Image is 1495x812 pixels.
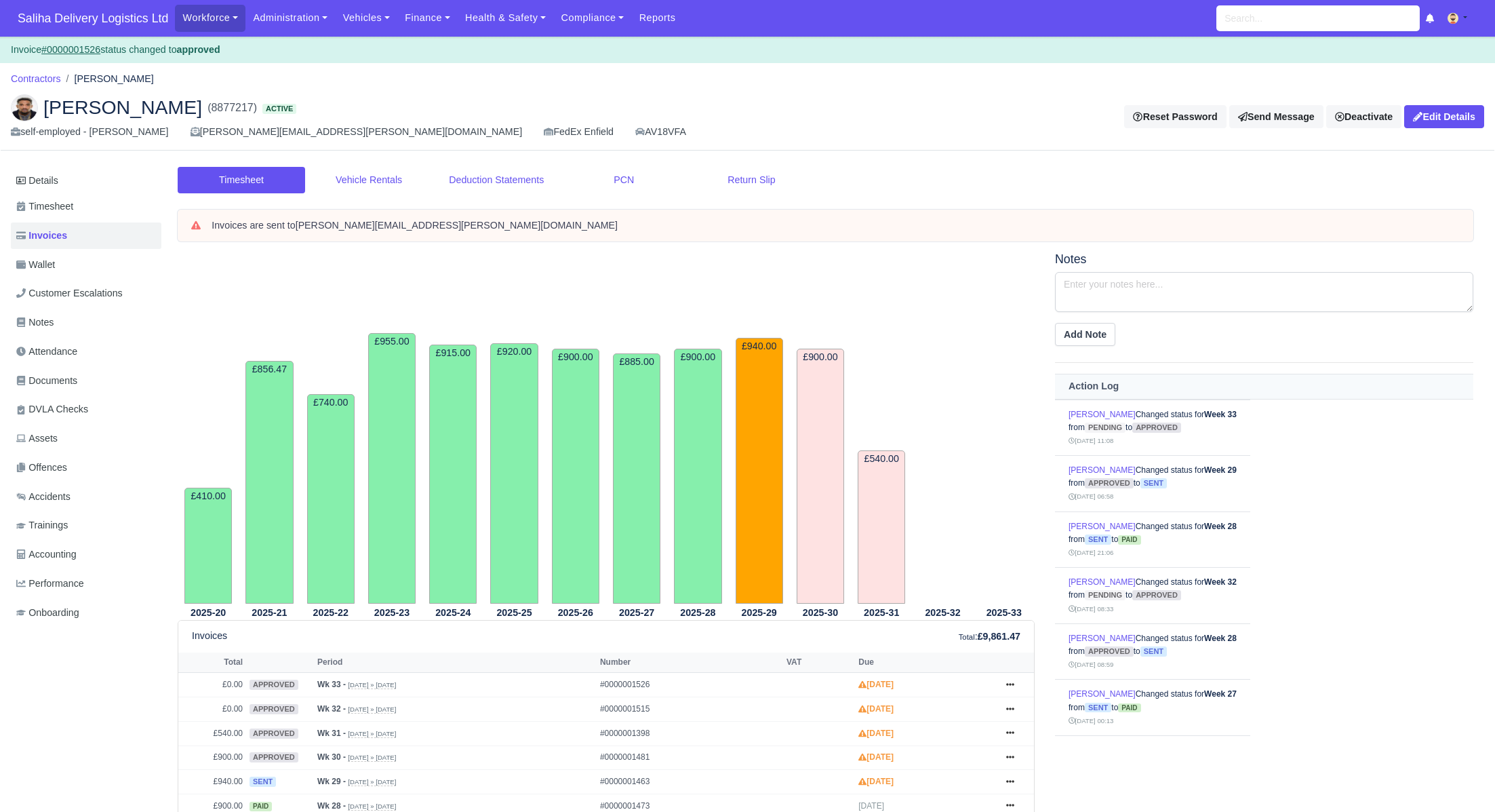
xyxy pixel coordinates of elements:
[553,5,631,31] a: Compliance
[858,704,894,714] strong: [DATE]
[368,333,416,603] td: £955.00
[458,5,554,31] a: Health & Safety
[11,455,161,481] a: Offences
[16,199,73,214] span: Timesheet
[858,801,884,811] span: [DATE]
[1132,423,1181,433] span: approved
[490,343,538,604] td: £920.00
[207,100,257,116] span: (8877217)
[16,286,123,301] span: Customer Escalations
[11,5,175,32] a: Saliha Delivery Logistics Ltd
[397,5,458,31] a: Finance
[1085,646,1134,657] span: approved
[1069,410,1136,419] a: [PERSON_NAME]
[1069,492,1113,500] small: [DATE] 06:58
[1055,400,1250,456] td: Changed status for from to
[597,770,783,794] td: #0000001463
[597,673,783,697] td: #0000001526
[317,704,346,714] strong: Wk 32 -
[1204,465,1237,475] strong: Week 29
[687,167,815,193] a: Return Slip
[1055,252,1473,267] h5: Notes
[631,5,683,31] a: Reports
[597,653,783,673] th: Number
[16,460,67,476] span: Offences
[262,104,296,114] span: Active
[855,653,993,673] th: Due
[250,802,272,811] span: paid
[335,5,397,31] a: Vehicles
[16,344,77,360] span: Attendance
[16,373,77,389] span: Documents
[1216,5,1420,31] input: Search...
[545,604,606,621] th: 2025-26
[250,680,298,690] span: approved
[16,315,54,330] span: Notes
[177,44,220,55] strong: approved
[1118,535,1140,545] span: paid
[606,604,667,621] th: 2025-27
[11,541,161,568] a: Accounting
[11,193,161,220] a: Timesheet
[1229,105,1323,128] a: Send Message
[300,604,361,621] th: 2025-22
[851,604,912,621] th: 2025-31
[483,604,544,621] th: 2025-25
[16,257,55,273] span: Wallet
[11,396,161,423] a: DVLA Checks
[797,349,844,603] td: £900.00
[1085,423,1125,433] span: pending
[11,339,161,365] a: Attendance
[1069,634,1136,643] a: [PERSON_NAME]
[729,604,790,621] th: 2025-29
[11,309,161,336] a: Notes
[667,604,728,621] th: 2025-28
[1069,465,1136,475] a: [PERSON_NAME]
[16,489,71,505] span: Accidents
[239,604,300,621] th: 2025-21
[1069,689,1136,699] a: [PERSON_NAME]
[858,729,894,738] strong: [DATE]
[11,512,161,539] a: Trainings
[1085,478,1134,488] span: approved
[178,721,246,746] td: £540.00
[1055,374,1473,399] th: Action Log
[597,746,783,770] td: #0000001481
[544,124,614,140] div: FedEx Enfield
[597,697,783,722] td: #0000001515
[1055,680,1250,736] td: Changed status for from to
[43,98,202,117] span: [PERSON_NAME]
[61,71,154,87] li: [PERSON_NAME]
[11,5,175,32] span: Saliha Delivery Logistics Ltd
[1204,522,1237,531] strong: Week 28
[250,729,298,739] span: approved
[16,228,67,244] span: Invoices
[858,752,894,762] strong: [DATE]
[1069,661,1113,668] small: [DATE] 08:59
[16,431,58,446] span: Assets
[433,167,560,193] a: Deduction Statements
[178,673,246,697] td: £0.00
[11,124,169,140] div: self-employed - [PERSON_NAME]
[635,124,686,140] a: AV18VFA
[858,777,894,786] strong: [DATE]
[11,280,161,307] a: Customer Escalations
[1140,646,1167,657] span: sent
[41,44,100,55] u: #0000001526
[11,73,61,84] a: Contractors
[250,704,298,714] span: approved
[1326,105,1401,128] div: Deactivate
[212,219,1460,233] div: Invoices are sent to
[1204,410,1237,419] strong: Week 33
[175,5,245,31] a: Workforce
[245,361,293,603] td: £856.47
[348,730,396,738] small: [DATE] » [DATE]
[16,518,68,533] span: Trainings
[1118,703,1140,713] span: paid
[348,754,396,762] small: [DATE] » [DATE]
[16,402,88,417] span: DVLA Checks
[250,777,276,787] span: sent
[1124,105,1226,128] button: Reset Password
[1069,577,1136,587] a: [PERSON_NAME]
[11,600,161,626] a: Onboarding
